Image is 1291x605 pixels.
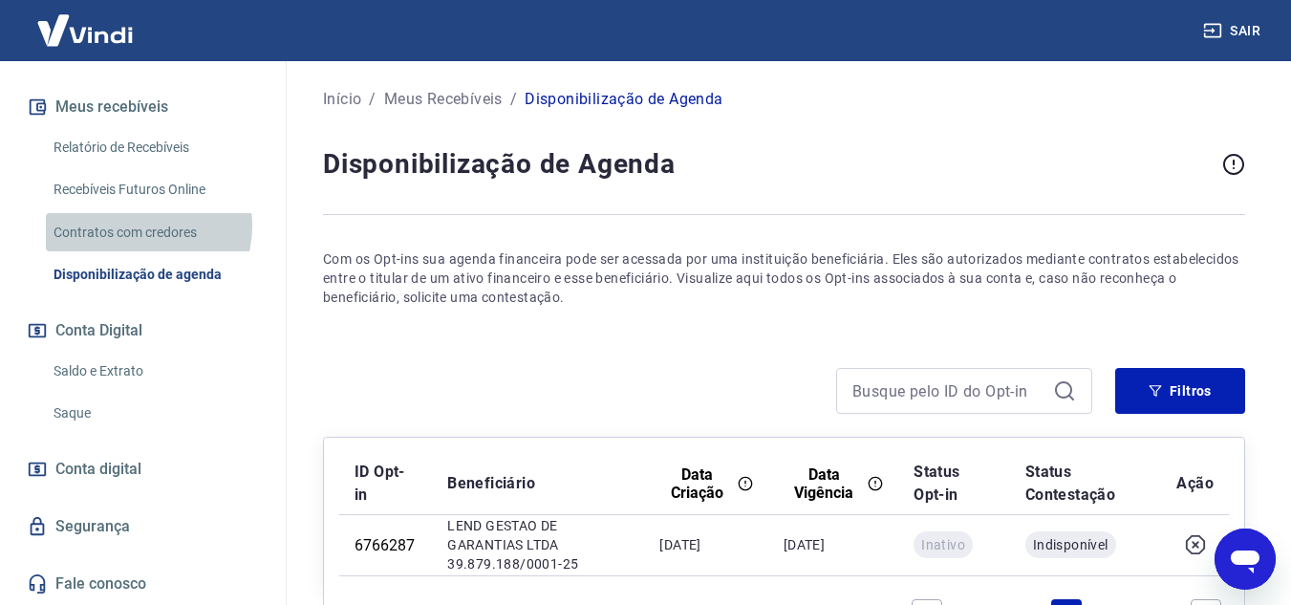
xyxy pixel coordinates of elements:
p: Com os Opt-ins sua agenda financeira pode ser acessada por uma instituição beneficiária. Eles são... [323,249,1245,307]
iframe: Botão para abrir a janela de mensagens [1215,529,1276,590]
a: Início [323,88,361,111]
a: Meus Recebíveis [384,88,503,111]
button: Filtros [1115,368,1245,414]
div: Data Criação [659,465,752,502]
p: / [510,88,517,111]
div: 6766287 [355,536,417,554]
a: Recebíveis Futuros Online [46,170,263,209]
p: Status Contestação [1025,461,1147,507]
a: Disponibilização de agenda [46,255,263,294]
button: Sair [1199,13,1268,49]
a: Saldo e Extrato [46,352,263,391]
p: [DATE] [784,535,883,554]
span: Indisponível [1033,535,1108,554]
p: [DATE] [659,535,752,554]
p: Status Opt-in [914,461,994,507]
p: 39.879.188/0001-25 [447,554,629,573]
h4: Disponibilização de Agenda [323,145,1215,184]
a: Contratos com credores [46,213,263,252]
p: / [369,88,376,111]
a: Relatório de Recebíveis [46,128,263,167]
a: Fale conosco [23,563,263,605]
a: Conta digital [23,448,263,490]
a: Saque [46,394,263,433]
span: Inativo [921,535,965,554]
p: Beneficiário [447,472,629,495]
p: Disponibilização de Agenda [525,88,722,111]
span: Conta digital [55,456,141,483]
button: Meus recebíveis [23,86,263,128]
p: ID Opt-in [355,461,417,507]
button: Conta Digital [23,310,263,352]
p: Ação [1176,472,1214,495]
img: Vindi [23,1,147,59]
p: LEND GESTAO DE GARANTIAS LTDA [447,516,629,554]
input: Busque pelo ID do Opt-in [852,377,1045,405]
a: Segurança [23,506,263,548]
div: Data Vigência [784,465,883,502]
